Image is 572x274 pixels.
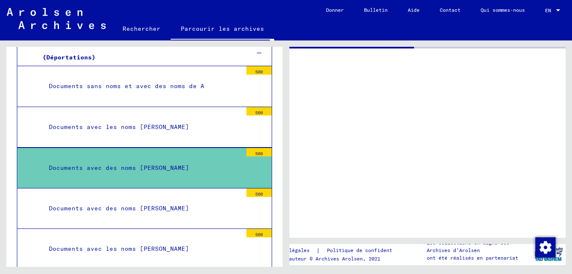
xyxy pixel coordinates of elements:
div: Documents avec les noms [PERSON_NAME] [43,241,242,257]
img: Modifier le consentement [535,237,556,258]
div: Documents avec les noms [PERSON_NAME] [43,119,242,135]
div: 500 [246,66,272,75]
p: Droits d’auteur © Archives Arolsen, 2021 [262,255,420,263]
div: 500 [246,188,272,197]
a: Mentions légales [262,246,316,255]
a: Politique de confidentialité [320,246,420,255]
img: Arolsen_neg.svg [7,8,106,29]
div: 500 [246,107,272,116]
div: 500 [246,148,272,156]
img: yv_logo.png [533,244,564,265]
div: [TECHNICAL_ID] - Fichier de carte AJDC Berlin (Déportations) [36,33,242,66]
p: ont été réalisés en partenariat avec [427,254,531,269]
div: Documents sans noms et avec des noms de A [43,78,242,94]
p: Les collections en ligne des Archives d’Arolsen [427,239,531,254]
div: Documents avec des noms [PERSON_NAME] [43,200,242,217]
div: Documents avec des noms [PERSON_NAME] [43,160,242,176]
a: Rechercher [112,19,171,39]
span: EN [545,8,554,13]
div: 500 [246,229,272,237]
a: Parcourir les archives [171,19,274,40]
font: | [316,246,320,255]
